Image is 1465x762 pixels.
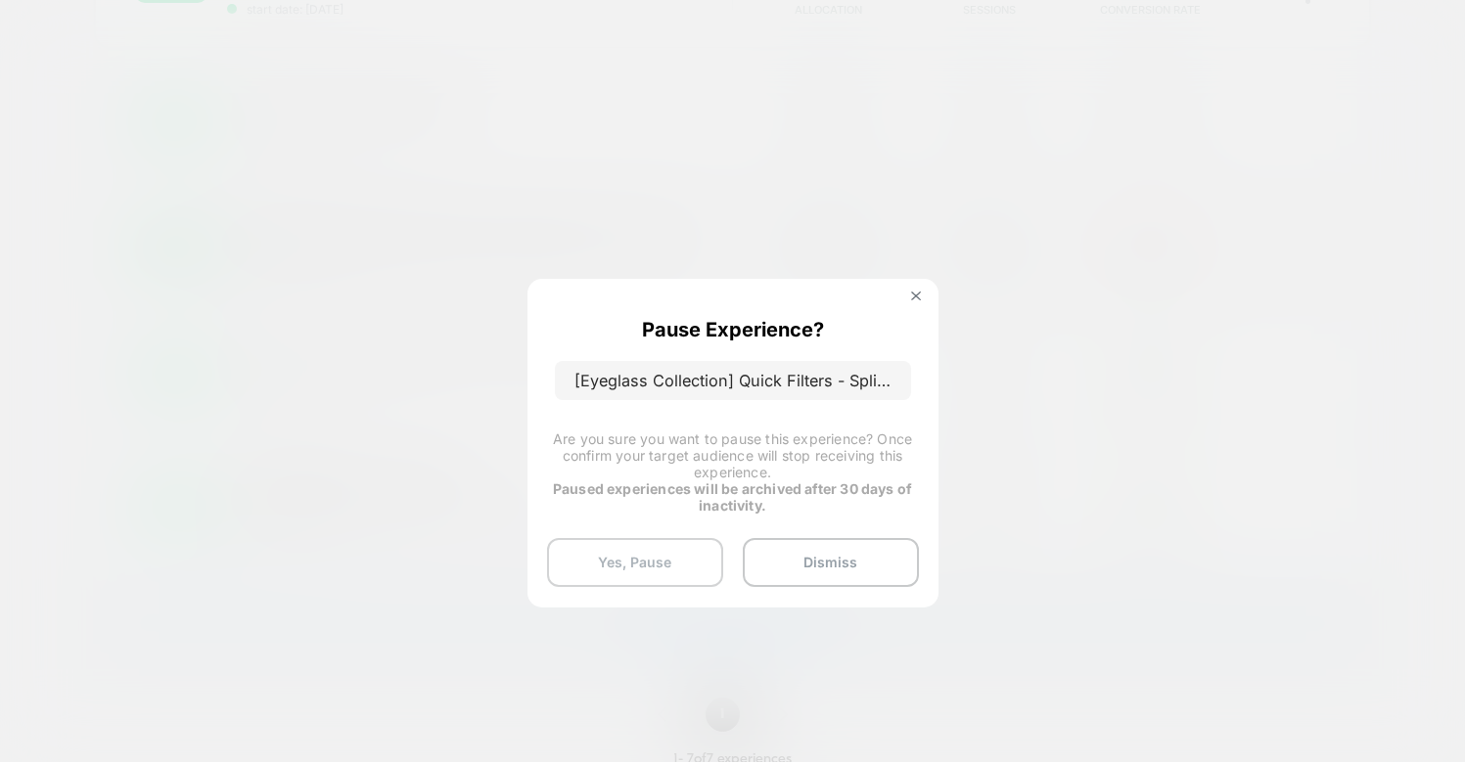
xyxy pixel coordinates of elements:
[606,385,664,404] input: Volume
[523,383,568,405] div: Current time
[350,187,397,234] button: Play, NEW DEMO 2025-VEED.mp4
[553,480,912,514] strong: Paused experiences will be archived after 30 days of inactivity.
[555,361,911,400] p: [Eyeglass Collection] Quick Filters - Split Test Con vs. VarA 1.1
[743,538,919,587] button: Dismiss
[15,352,736,371] input: Seek
[911,291,921,301] img: close
[10,379,41,410] button: Play, NEW DEMO 2025-VEED.mp4
[553,430,912,480] span: Are you sure you want to pause this experience? Once confirm your target audience will stop recei...
[547,538,723,587] button: Yes, Pause
[642,318,824,341] p: Pause Experience?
